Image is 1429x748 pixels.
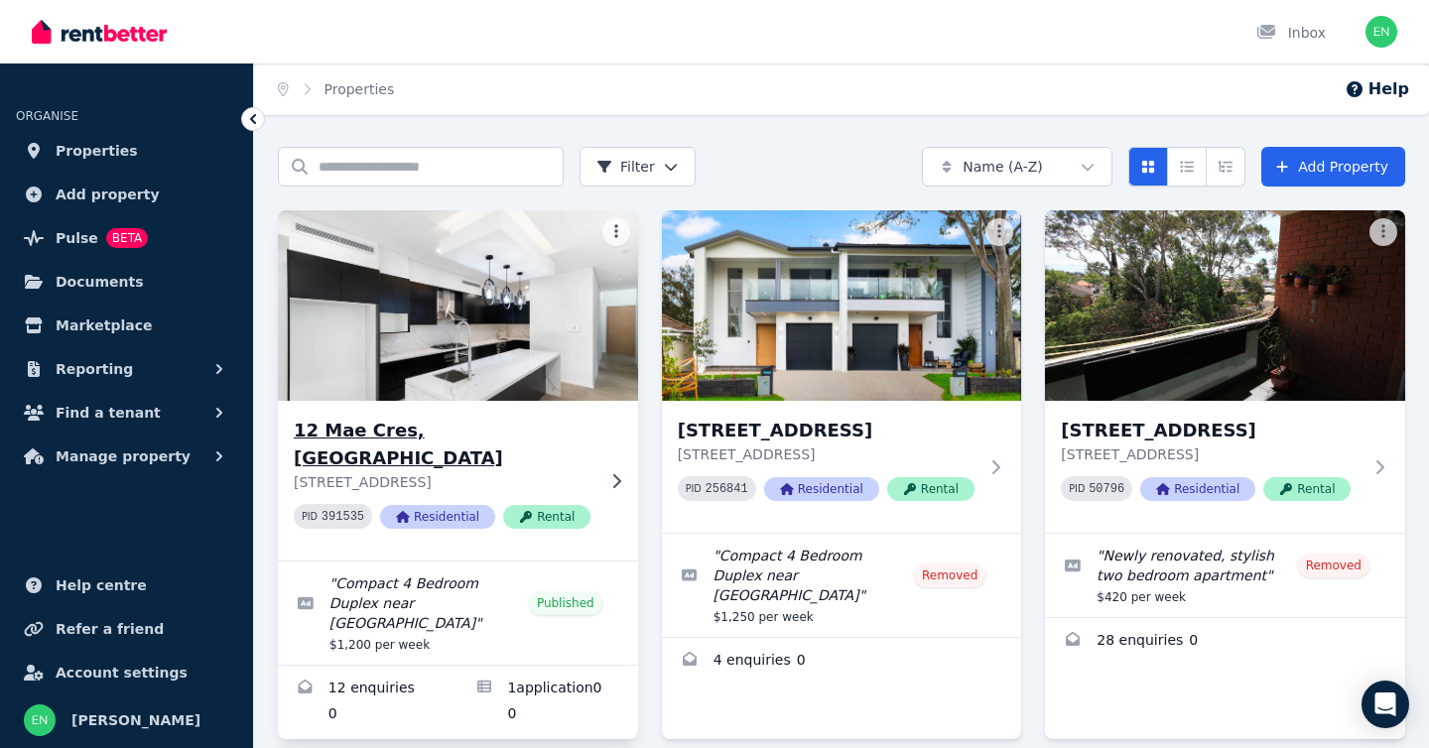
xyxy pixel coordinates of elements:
button: Manage property [16,436,237,476]
h3: [STREET_ADDRESS] [1061,417,1362,444]
nav: Breadcrumb [254,63,418,115]
small: PID [686,483,702,494]
div: View options [1128,147,1245,187]
button: Reporting [16,349,237,389]
p: [STREET_ADDRESS] [294,472,594,492]
button: More options [1369,218,1397,246]
span: [PERSON_NAME] [71,708,200,732]
span: Filter [596,157,655,177]
span: Add property [56,183,160,206]
a: 12 Mae Cres, Panania12 Mae Cres, [GEOGRAPHIC_DATA][STREET_ADDRESS]PID 391535ResidentialRental [278,210,638,561]
a: Applications for 12 Mae Cres, Panania [457,666,637,739]
span: Residential [764,477,879,501]
span: Pulse [56,226,98,250]
img: 12 Mae Cres, Panania [269,205,647,406]
span: Refer a friend [56,617,164,641]
a: Properties [325,81,395,97]
a: Enquiries for 12 Mae Cres, Panania [278,666,457,739]
button: More options [602,218,630,246]
img: 14/11 St Albans Road, Kingsgrove [1045,210,1405,401]
span: Manage property [56,444,191,468]
button: Card view [1128,147,1168,187]
a: Edit listing: Newly renovated, stylish two bedroom apartment [1045,534,1405,617]
h3: [STREET_ADDRESS] [678,417,978,444]
a: Marketplace [16,306,237,345]
a: Enquiries for 14/11 St Albans Road, Kingsgrove [1045,618,1405,666]
code: 391535 [322,510,364,524]
span: Residential [1140,477,1255,501]
span: Marketplace [56,313,152,337]
span: Rental [503,505,590,529]
button: More options [985,218,1013,246]
span: Rental [1263,477,1351,501]
span: Account settings [56,661,188,685]
a: Account settings [16,653,237,692]
button: Expanded list view [1206,147,1245,187]
p: [STREET_ADDRESS] [678,444,978,464]
a: Help centre [16,565,237,605]
a: Edit listing: Compact 4 Bedroom Duplex near Primary School [662,534,1022,637]
h3: 12 Mae Cres, [GEOGRAPHIC_DATA] [294,417,594,472]
span: ORGANISE [16,109,78,123]
div: Open Intercom Messenger [1362,681,1409,728]
a: 14/11 St Albans Road, Kingsgrove[STREET_ADDRESS][STREET_ADDRESS]PID 50796ResidentialRental [1045,210,1405,533]
a: Refer a friend [16,609,237,649]
a: 12A Mae Crescent, Panania[STREET_ADDRESS][STREET_ADDRESS]PID 256841ResidentialRental [662,210,1022,533]
button: Find a tenant [16,393,237,433]
span: Help centre [56,573,147,597]
span: Documents [56,270,144,294]
span: Find a tenant [56,401,161,425]
span: Reporting [56,357,133,381]
img: Ed Nataraj [1365,16,1397,48]
a: Add property [16,175,237,214]
button: Filter [580,147,696,187]
small: PID [1069,483,1085,494]
code: 50796 [1089,482,1124,496]
a: Enquiries for 12A Mae Crescent, Panania [662,638,1022,686]
img: 12A Mae Crescent, Panania [662,210,1022,401]
a: PulseBETA [16,218,237,258]
img: RentBetter [32,17,167,47]
a: Edit listing: Compact 4 Bedroom Duplex near Primary School [278,561,638,665]
span: Rental [887,477,974,501]
code: 256841 [706,482,748,496]
span: Name (A-Z) [963,157,1043,177]
a: Add Property [1261,147,1405,187]
button: Help [1345,77,1409,101]
span: Residential [380,505,495,529]
small: PID [302,511,318,522]
span: BETA [106,228,148,248]
p: [STREET_ADDRESS] [1061,444,1362,464]
div: Inbox [1256,23,1326,43]
a: Documents [16,262,237,302]
span: Properties [56,139,138,163]
button: Compact list view [1167,147,1207,187]
button: Name (A-Z) [922,147,1112,187]
a: Properties [16,131,237,171]
img: Ed Nataraj [24,704,56,736]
